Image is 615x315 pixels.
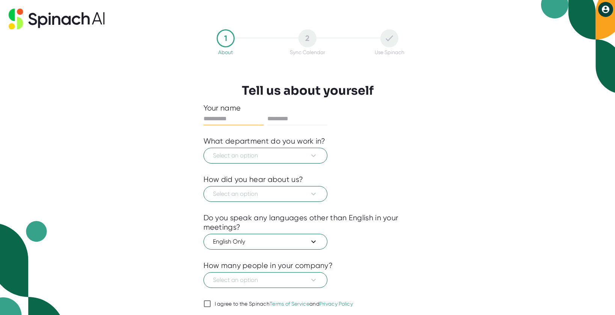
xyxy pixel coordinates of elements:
span: English Only [213,237,318,246]
div: What department do you work in? [203,136,326,146]
div: About [218,49,233,55]
div: Use Spinach [375,49,404,55]
span: Select an option [213,189,318,198]
button: Select an option [203,148,327,164]
span: Select an option [213,151,318,160]
div: 1 [217,29,235,47]
div: How did you hear about us? [203,175,303,184]
div: Your name [203,103,412,113]
button: Select an option [203,186,327,202]
div: Sync Calendar [290,49,325,55]
div: 2 [298,29,317,47]
iframe: Intercom live chat [589,289,607,307]
span: Select an option [213,276,318,285]
button: English Only [203,234,327,250]
div: Do you speak any languages other than English in your meetings? [203,213,412,232]
button: Select an option [203,272,327,288]
div: How many people in your company? [203,261,333,270]
a: Privacy Policy [320,301,353,307]
div: I agree to the Spinach and [215,301,353,307]
a: Terms of Service [270,301,309,307]
h3: Tell us about yourself [242,83,374,98]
